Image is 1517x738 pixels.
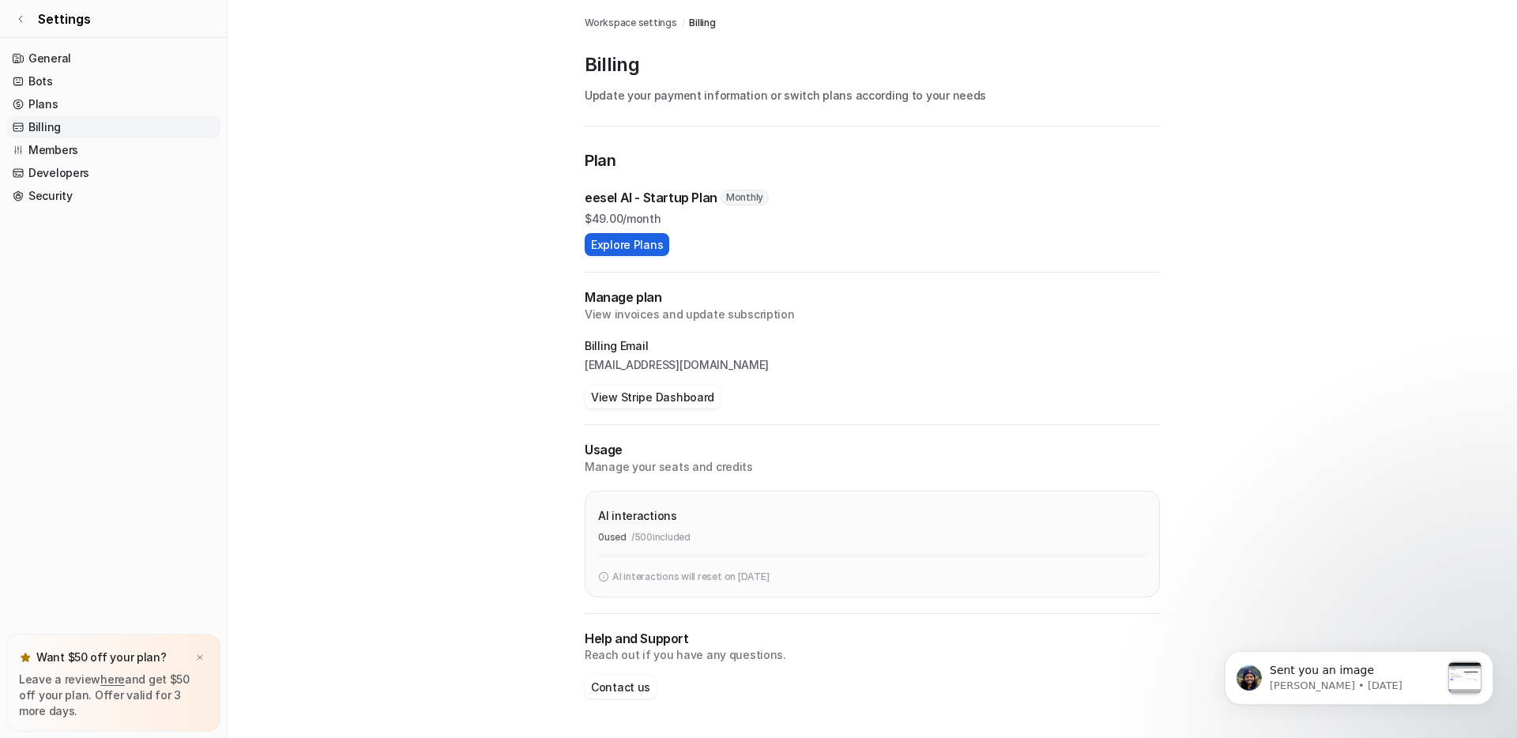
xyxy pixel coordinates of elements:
h2: Manage plan [585,288,1160,307]
p: Help and Support [585,630,1160,648]
button: View Stripe Dashboard [585,386,721,409]
a: Plans [6,93,220,115]
p: Leave a review and get $50 off your plan. Offer valid for 3 more days. [19,672,208,719]
p: Billing [585,52,1160,77]
p: eesel AI - Startup Plan [585,188,717,207]
span: Settings [38,9,91,28]
p: Billing Email [585,338,1160,354]
span: / [682,16,685,30]
a: Workspace settings [585,16,677,30]
p: Update your payment information or switch plans according to your needs [585,87,1160,104]
p: / 500 included [631,530,691,544]
button: Contact us [585,676,657,698]
img: x [195,653,205,663]
p: $ 49.00/month [585,210,1160,227]
a: here [100,672,125,686]
p: Manage your seats and credits [585,459,1160,475]
iframe: Intercom notifications message [1201,619,1517,730]
button: Explore Plans [585,233,669,256]
p: View invoices and update subscription [585,307,1160,322]
p: Want $50 off your plan? [36,650,167,665]
a: Billing [689,16,715,30]
p: Plan [585,149,1160,175]
p: AI interactions [598,507,677,524]
a: Bots [6,70,220,92]
a: Developers [6,162,220,184]
a: Security [6,185,220,207]
p: Usage [585,441,1160,459]
img: star [19,651,32,664]
p: AI interactions will reset on [DATE] [612,570,769,584]
a: Members [6,139,220,161]
a: Billing [6,116,220,138]
p: Reach out if you have any questions. [585,647,1160,663]
p: [EMAIL_ADDRESS][DOMAIN_NAME] [585,357,1160,373]
p: 0 used [598,530,627,544]
a: General [6,47,220,70]
span: Monthly [721,190,769,205]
